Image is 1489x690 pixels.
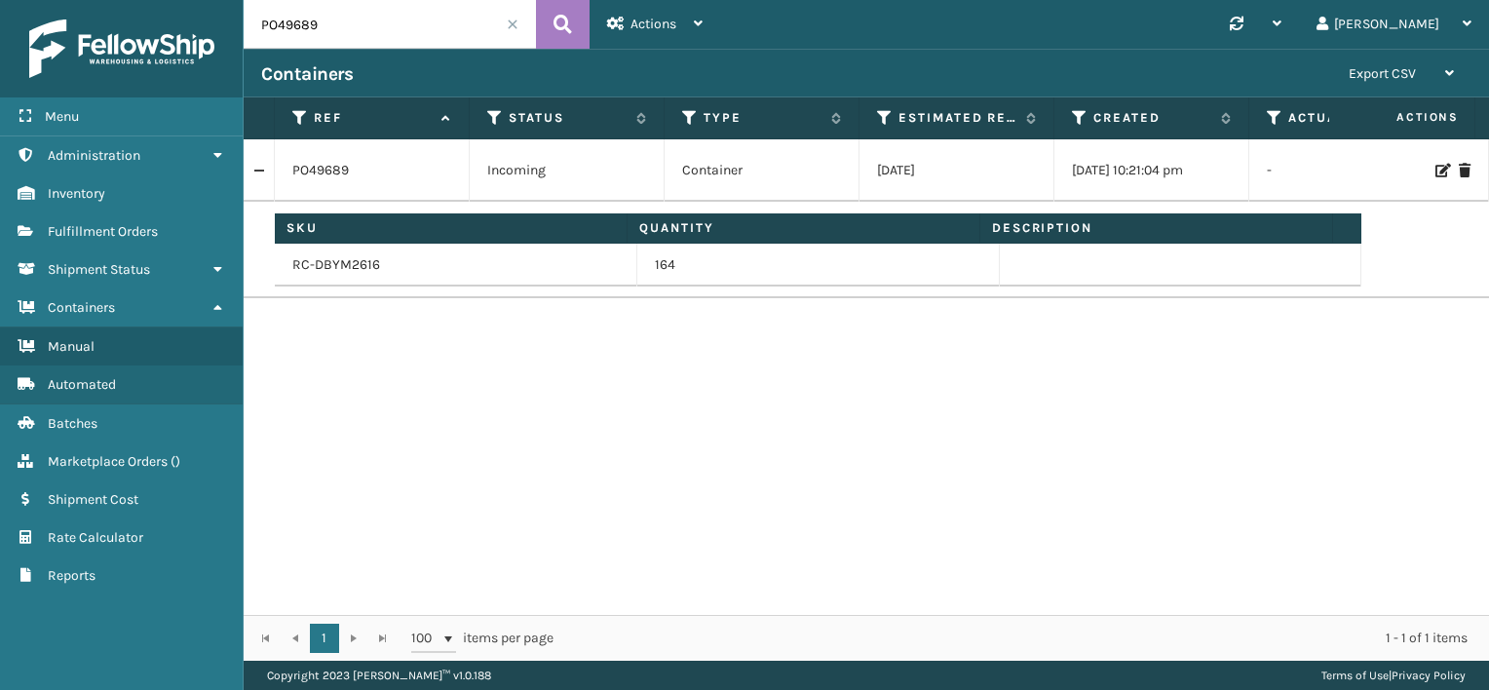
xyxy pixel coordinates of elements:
a: Privacy Policy [1392,669,1466,682]
td: RC-DBYM2616 [275,244,637,287]
label: Ref [314,109,432,127]
span: Rate Calculator [48,529,143,546]
span: Shipment Status [48,261,150,278]
div: 1 - 1 of 1 items [581,629,1468,648]
span: Reports [48,567,95,584]
div: | [1321,661,1466,690]
span: ( ) [171,453,180,470]
span: 100 [411,629,440,648]
i: Delete [1459,164,1470,177]
span: Containers [48,299,115,316]
label: Quantity [639,219,968,237]
span: Inventory [48,185,105,202]
p: Copyright 2023 [PERSON_NAME]™ v 1.0.188 [267,661,491,690]
td: [DATE] 10:21:04 pm [1054,139,1249,202]
span: Actions [1335,101,1470,134]
h3: Containers [261,62,353,86]
label: Status [509,109,627,127]
a: PO49689 [292,161,349,180]
a: Terms of Use [1321,669,1389,682]
td: [DATE] [859,139,1054,202]
span: Fulfillment Orders [48,223,158,240]
img: logo [29,19,214,78]
span: Manual [48,338,95,355]
span: Shipment Cost [48,491,138,508]
label: Estimated Receiving Date [898,109,1016,127]
td: - [1249,139,1444,202]
td: Incoming [470,139,665,202]
span: Marketplace Orders [48,453,168,470]
label: Actual Receiving Date [1288,109,1406,127]
a: 1 [310,624,339,653]
i: Edit [1435,164,1447,177]
span: Actions [630,16,676,32]
span: Administration [48,147,140,164]
span: items per page [411,624,554,653]
span: Batches [48,415,97,432]
span: Automated [48,376,116,393]
span: Menu [45,108,79,125]
label: Created [1093,109,1211,127]
label: Description [992,219,1320,237]
td: Container [665,139,859,202]
td: 164 [637,244,1000,287]
label: Sku [286,219,615,237]
label: Type [704,109,821,127]
span: Export CSV [1349,65,1416,82]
